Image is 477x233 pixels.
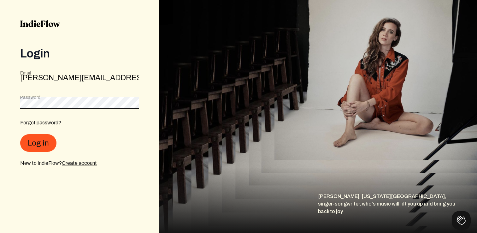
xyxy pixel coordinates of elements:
[20,20,60,27] img: indieflow-logo-black.svg
[20,94,40,101] label: Password
[20,70,31,76] label: Email
[20,159,139,167] div: New to IndieFlow?
[20,47,139,60] div: Login
[452,211,471,230] iframe: Toggle Customer Support
[318,193,477,233] div: [PERSON_NAME], [US_STATE][GEOGRAPHIC_DATA], singer-songwriter, who's music will lift you up and b...
[62,160,97,166] a: Create account
[20,134,56,152] button: Log in
[20,120,61,125] a: Forgot password?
